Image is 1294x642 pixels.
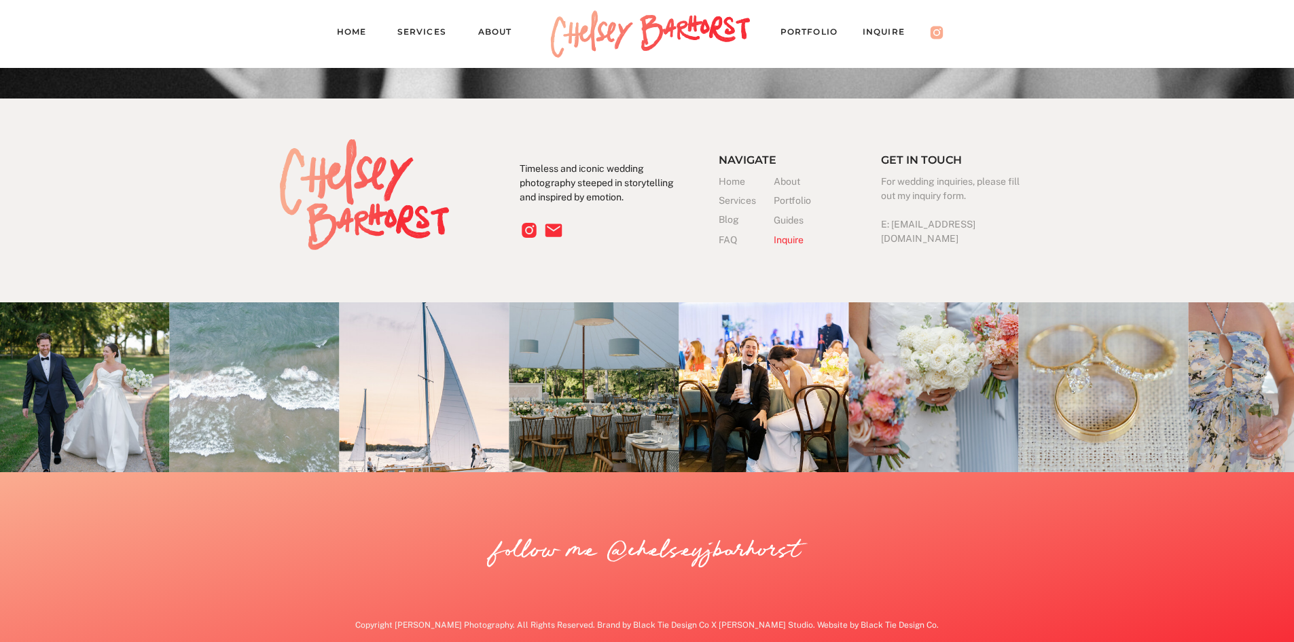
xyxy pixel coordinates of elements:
a: Guides [774,213,808,228]
h3: Navigate [719,151,804,165]
a: About [774,175,829,189]
a: Home [337,24,378,43]
img: Reception-84_websize [679,302,848,472]
a: Services [719,194,774,208]
a: About [478,24,525,43]
img: Chelsey_Barhorst_Photography-15 [848,302,1018,472]
img: Sapphire Creek Winery Wedding-5 [1018,302,1188,472]
a: FAQ [719,233,747,247]
a: Portfolio [774,194,829,208]
h3: Get in touch [881,151,967,165]
a: Inquire [863,24,918,43]
a: Copyright [PERSON_NAME] Photography. All Rights Reserved. Brand by Black Tie Design Co X [PERSON_... [305,619,990,637]
a: Services [397,24,459,43]
a: PORTFOLIO [780,24,851,43]
img: Chelsey_Barhorst_Photography-16 [169,302,339,472]
a: follow me @chelseyjbarhorst [494,531,801,571]
a: Home [719,175,774,189]
img: chicago engagement session (12 of 12) [339,302,509,472]
a: Blog [719,213,774,227]
a: Inquire [774,233,829,247]
img: Caroline+Connor-12 [509,302,679,472]
h3: For wedding inquiries, please fill out my inquiry form. E: [EMAIL_ADDRESS][DOMAIN_NAME] [881,175,1025,238]
p: Timeless and iconic wedding photography steeped in storytelling and inspired by emotion. [520,162,682,212]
